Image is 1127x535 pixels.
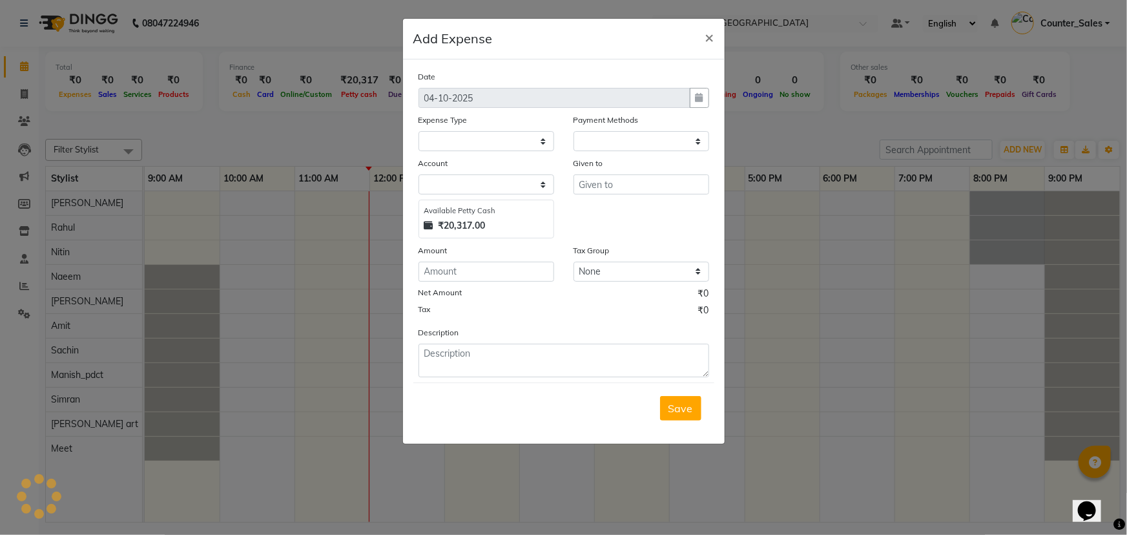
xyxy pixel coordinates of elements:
[424,205,548,216] div: Available Petty Cash
[1073,483,1114,522] iframe: chat widget
[574,158,603,169] label: Given to
[419,114,468,126] label: Expense Type
[419,245,448,257] label: Amount
[419,287,462,299] label: Net Amount
[574,114,639,126] label: Payment Methods
[419,158,448,169] label: Account
[574,174,709,194] input: Given to
[574,245,610,257] label: Tax Group
[419,262,554,282] input: Amount
[695,19,725,55] button: Close
[660,396,701,421] button: Save
[698,304,709,320] span: ₹0
[413,29,493,48] h5: Add Expense
[419,327,459,339] label: Description
[419,304,431,315] label: Tax
[705,27,714,47] span: ×
[439,219,486,233] strong: ₹20,317.00
[419,71,436,83] label: Date
[668,402,693,415] span: Save
[698,287,709,304] span: ₹0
